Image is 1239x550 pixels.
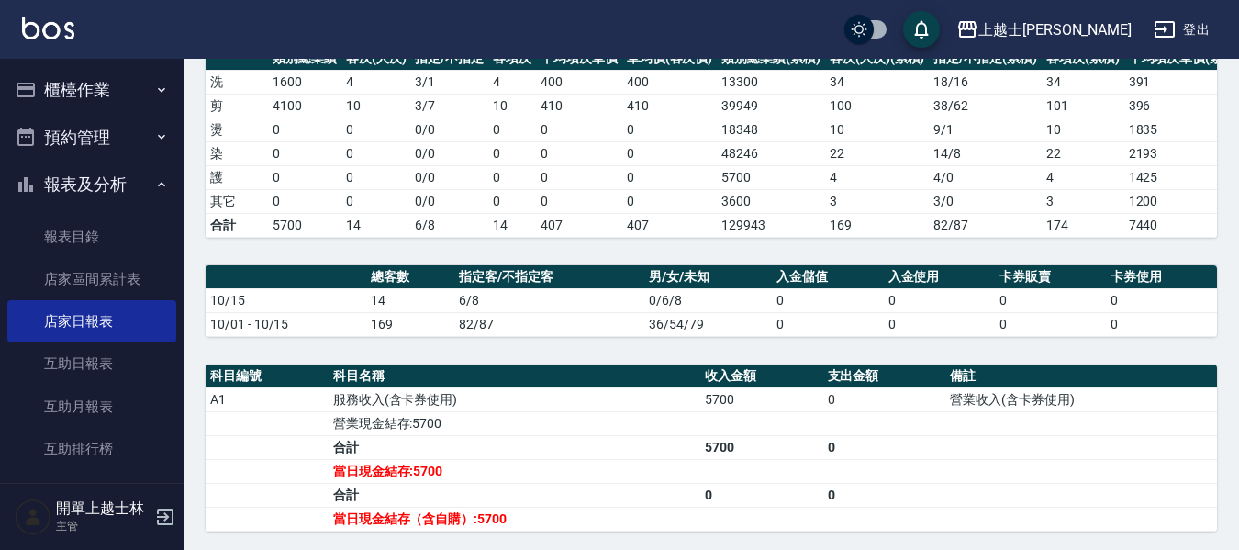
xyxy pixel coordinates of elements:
[341,94,411,118] td: 10
[949,11,1139,49] button: 上越士[PERSON_NAME]
[1042,141,1124,165] td: 22
[7,161,176,208] button: 報表及分析
[1042,165,1124,189] td: 4
[206,189,268,213] td: 其它
[536,165,622,189] td: 0
[488,189,536,213] td: 0
[268,70,341,94] td: 1600
[454,288,644,312] td: 6/8
[825,213,930,237] td: 169
[341,165,411,189] td: 0
[536,70,622,94] td: 400
[268,118,341,141] td: 0
[488,141,536,165] td: 0
[929,118,1042,141] td: 9 / 1
[1146,13,1217,47] button: 登出
[488,213,536,237] td: 14
[341,70,411,94] td: 4
[700,365,823,388] th: 收入金額
[823,387,946,411] td: 0
[536,118,622,141] td: 0
[410,94,488,118] td: 3 / 7
[1042,213,1124,237] td: 174
[206,288,366,312] td: 10/15
[410,165,488,189] td: 0 / 0
[884,288,995,312] td: 0
[978,18,1132,41] div: 上越士[PERSON_NAME]
[1042,189,1124,213] td: 3
[825,94,930,118] td: 100
[622,141,718,165] td: 0
[929,141,1042,165] td: 14 / 8
[536,189,622,213] td: 0
[825,141,930,165] td: 22
[929,189,1042,213] td: 3 / 0
[268,213,341,237] td: 5700
[206,213,268,237] td: 合計
[366,288,453,312] td: 14
[206,387,329,411] td: A1
[454,312,644,336] td: 82/87
[206,365,329,388] th: 科目編號
[268,141,341,165] td: 0
[825,189,930,213] td: 3
[772,312,883,336] td: 0
[366,265,453,289] th: 總客數
[929,70,1042,94] td: 18 / 16
[945,387,1217,411] td: 營業收入(含卡券使用)
[825,118,930,141] td: 10
[1106,265,1217,289] th: 卡券使用
[717,165,825,189] td: 5700
[717,118,825,141] td: 18348
[717,189,825,213] td: 3600
[1106,312,1217,336] td: 0
[1042,118,1124,141] td: 10
[206,312,366,336] td: 10/01 - 10/15
[644,312,772,336] td: 36/54/79
[622,118,718,141] td: 0
[772,288,883,312] td: 0
[329,411,700,435] td: 營業現金結存:5700
[410,70,488,94] td: 3 / 1
[717,213,825,237] td: 129943
[341,118,411,141] td: 0
[206,118,268,141] td: 燙
[929,213,1042,237] td: 82/87
[1042,70,1124,94] td: 34
[22,17,74,39] img: Logo
[329,387,700,411] td: 服務收入(含卡券使用)
[700,483,823,507] td: 0
[995,288,1106,312] td: 0
[410,118,488,141] td: 0 / 0
[268,189,341,213] td: 0
[825,70,930,94] td: 34
[268,94,341,118] td: 4100
[823,365,946,388] th: 支出金額
[7,470,176,512] a: 互助點數明細
[410,141,488,165] td: 0 / 0
[884,312,995,336] td: 0
[7,114,176,162] button: 預約管理
[206,70,268,94] td: 洗
[56,518,150,534] p: 主管
[823,483,946,507] td: 0
[56,499,150,518] h5: 開單上越士林
[717,94,825,118] td: 39949
[644,265,772,289] th: 男/女/未知
[717,141,825,165] td: 48246
[622,165,718,189] td: 0
[903,11,940,48] button: save
[329,483,700,507] td: 合計
[206,141,268,165] td: 染
[206,165,268,189] td: 護
[945,365,1217,388] th: 備註
[329,435,700,459] td: 合計
[15,499,51,535] img: Person
[488,118,536,141] td: 0
[536,94,622,118] td: 410
[206,265,1217,337] table: a dense table
[536,213,622,237] td: 407
[1106,288,1217,312] td: 0
[410,189,488,213] td: 0 / 0
[622,94,718,118] td: 410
